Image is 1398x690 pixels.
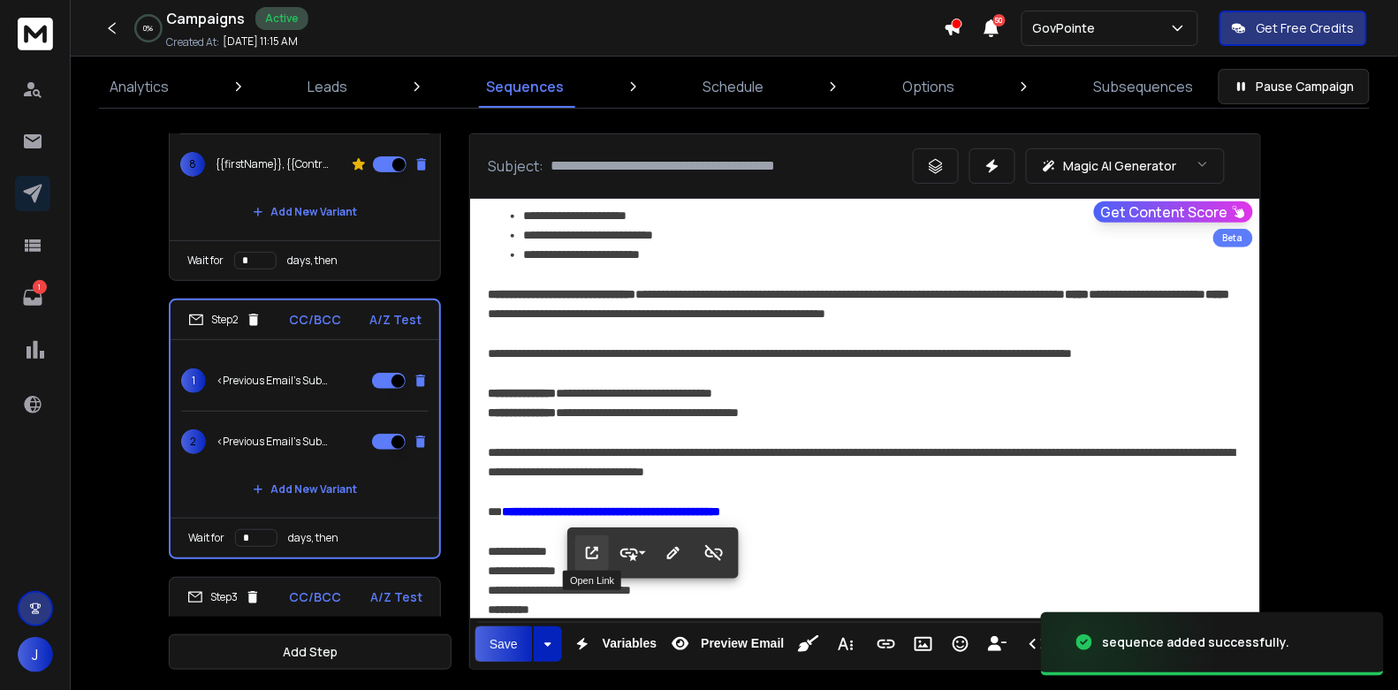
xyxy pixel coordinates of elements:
div: Active [255,7,308,30]
span: 2 [181,429,206,454]
p: Options [903,76,955,97]
button: Magic AI Generator [1026,148,1225,184]
button: Unlink [697,535,731,571]
p: A/Z Test [369,311,422,329]
span: Variables [599,636,661,651]
a: Leads [297,65,358,108]
h1: Campaigns [166,8,245,29]
button: Edit Link [657,535,690,571]
p: Wait for [188,531,224,545]
button: Insert Unsubscribe Link [981,626,1014,662]
div: Step 2 [188,312,262,328]
button: J [18,637,53,672]
a: Sequences [475,65,574,108]
button: Add New Variant [239,194,371,230]
button: Add Step [169,634,452,670]
p: CC/BCC [290,588,342,606]
p: Subject: [488,155,543,177]
p: {{firstName}}, {{Contracts Not Advertised}} of facility support contracts ({{Hidden Subcontractin... [216,157,329,171]
button: Get Free Credits [1219,11,1367,46]
button: Variables [566,626,661,662]
p: GovPointe [1033,19,1103,37]
a: Analytics [99,65,179,108]
button: Add New Variant [239,472,371,507]
a: Subsequences [1083,65,1204,108]
span: 1 [181,368,206,393]
p: <Previous Email's Subject> [217,435,330,449]
button: Preview Email [664,626,787,662]
span: 8 [180,152,205,177]
p: CC/BCC [290,311,342,329]
div: Step 3 [187,589,261,605]
p: Sequences [486,76,564,97]
p: [DATE] 11:15 AM [223,34,298,49]
button: Emoticons [944,626,977,662]
li: Step2CC/BCCA/Z Test1<Previous Email's Subject>2<Previous Email's Subject>Add New VariantWait ford... [169,299,441,559]
a: Options [893,65,966,108]
p: Subsequences [1094,76,1194,97]
button: Insert Link (⌘K) [870,626,903,662]
button: Clean HTML [792,626,825,662]
span: 50 [993,14,1006,27]
p: Leads [308,76,347,97]
p: Get Free Credits [1257,19,1355,37]
p: Created At: [166,35,219,49]
p: days, then [288,531,338,545]
a: Schedule [693,65,775,108]
div: sequence added successfully. [1103,633,1290,651]
button: Get Content Score [1094,201,1253,223]
a: 1 [15,280,50,315]
p: 0 % [144,23,154,34]
p: Magic AI Generator [1064,157,1177,175]
button: Pause Campaign [1219,69,1370,104]
button: Save [475,626,532,662]
p: <Previous Email's Subject> [217,374,330,388]
p: 1 [33,280,47,294]
button: Style [616,535,650,571]
div: Open Link [563,571,621,590]
button: More Text [829,626,862,662]
p: Schedule [703,76,764,97]
span: Preview Email [697,636,787,651]
p: Wait for [187,254,224,268]
div: Beta [1213,229,1253,247]
button: Insert Image (⌘P) [907,626,940,662]
button: Code View [1022,626,1055,662]
p: days, then [287,254,338,268]
p: A/Z Test [370,588,422,606]
p: Analytics [110,76,169,97]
